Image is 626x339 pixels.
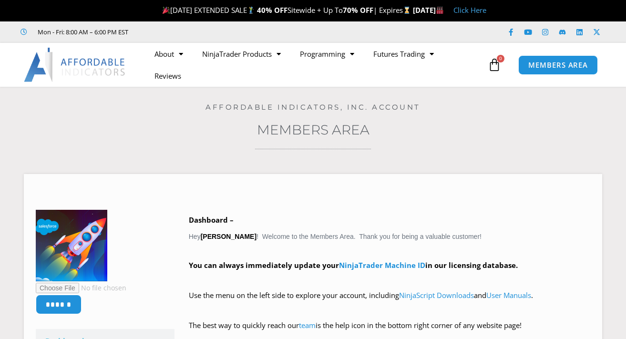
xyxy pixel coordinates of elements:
[403,7,410,14] img: ⌛
[453,5,486,15] a: Click Here
[518,55,598,75] a: MEMBERS AREA
[160,5,413,15] span: [DATE] EXTENDED SALE Sitewide + Up To | Expires
[142,27,285,37] iframe: Customer reviews powered by Trustpilot
[145,43,193,65] a: About
[205,103,421,112] a: Affordable Indicators, Inc. Account
[257,5,287,15] strong: 40% OFF
[257,122,369,138] a: Members Area
[413,5,444,15] strong: [DATE]
[36,210,107,281] img: 1acc5d9c7e92b2525f255721042a4d1170e4d08d9b53877e09c80ad61e6aa6a5
[145,43,485,87] nav: Menu
[299,320,316,330] a: team
[189,289,590,316] p: Use the menu on the left side to explore your account, including and .
[473,51,515,79] a: 0
[486,290,531,300] a: User Manuals
[163,7,170,14] img: 🎉
[339,260,425,270] a: NinjaTrader Machine ID
[193,43,290,65] a: NinjaTrader Products
[247,7,255,14] img: 🏌️‍♂️
[35,26,128,38] span: Mon - Fri: 8:00 AM – 6:00 PM EST
[436,7,443,14] img: 🏭
[364,43,443,65] a: Futures Trading
[290,43,364,65] a: Programming
[399,290,474,300] a: NinjaScript Downloads
[24,48,126,82] img: LogoAI | Affordable Indicators – NinjaTrader
[189,260,518,270] strong: You can always immediately update your in our licensing database.
[497,55,504,62] span: 0
[189,215,234,225] b: Dashboard –
[528,62,588,69] span: MEMBERS AREA
[145,65,191,87] a: Reviews
[201,233,257,240] strong: [PERSON_NAME]
[343,5,373,15] strong: 70% OFF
